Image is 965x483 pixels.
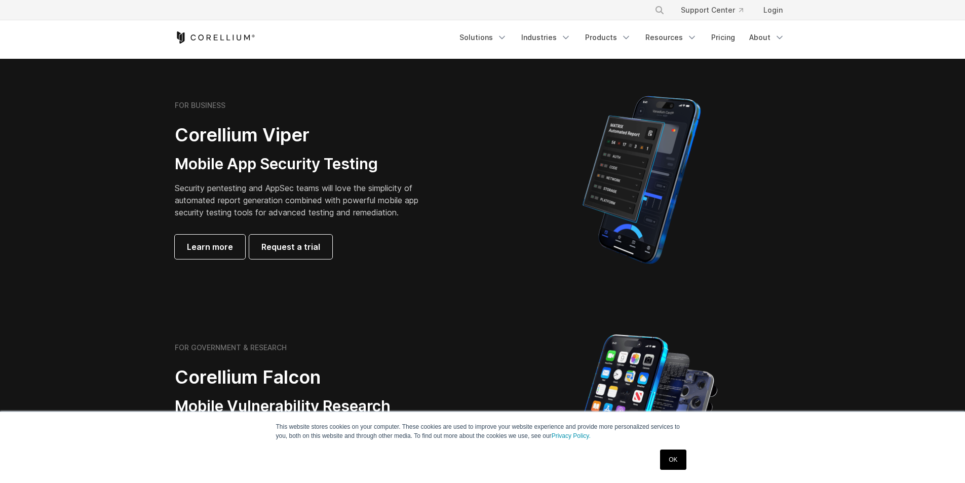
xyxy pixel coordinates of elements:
a: Login [755,1,791,19]
div: Navigation Menu [453,28,791,47]
button: Search [650,1,669,19]
a: Support Center [673,1,751,19]
p: Security pentesting and AppSec teams will love the simplicity of automated report generation comb... [175,182,434,218]
h6: FOR BUSINESS [175,101,225,110]
h2: Corellium Falcon [175,366,458,389]
h3: Mobile Vulnerability Research [175,397,458,416]
h6: FOR GOVERNMENT & RESEARCH [175,343,287,352]
span: Request a trial [261,241,320,253]
a: Learn more [175,235,245,259]
h2: Corellium Viper [175,124,434,146]
a: Request a trial [249,235,332,259]
a: Corellium Home [175,31,255,44]
a: About [743,28,791,47]
a: Solutions [453,28,513,47]
a: Products [579,28,637,47]
a: Pricing [705,28,741,47]
h3: Mobile App Security Testing [175,155,434,174]
span: Learn more [187,241,233,253]
div: Navigation Menu [642,1,791,19]
img: Corellium MATRIX automated report on iPhone showing app vulnerability test results across securit... [565,91,718,269]
p: This website stores cookies on your computer. These cookies are used to improve your website expe... [276,422,689,440]
a: OK [660,450,686,470]
a: Industries [515,28,577,47]
a: Resources [639,28,703,47]
a: Privacy Policy. [552,432,591,439]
